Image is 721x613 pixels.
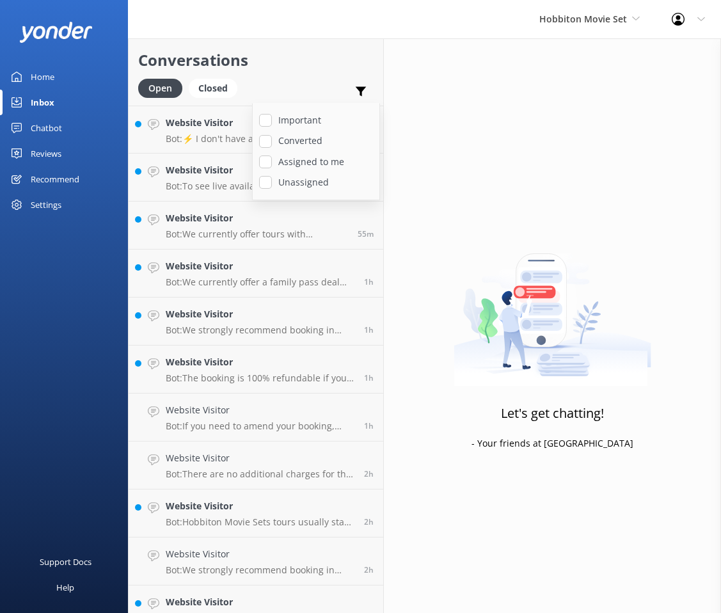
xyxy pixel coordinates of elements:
label: Unassigned [259,175,373,189]
a: Website VisitorBot:We currently offer tours with transport from The Shire's Rest and Matamata isi... [129,202,383,250]
p: Bot: We strongly recommend booking in advance as our tours are known to sell out, especially betw... [166,564,354,576]
p: - Your friends at [GEOGRAPHIC_DATA] [471,436,633,450]
div: Reviews [31,141,61,166]
p: Bot: We currently offer a family pass deal that includes 2x Adults and 2x Youth tickets at a redu... [166,276,354,288]
h2: Conversations [138,48,374,72]
div: Open [138,79,182,98]
a: Closed [189,81,244,95]
label: Converted [259,134,373,148]
span: Sep 19 2025 09:44am (UTC +12:00) Pacific/Auckland [364,372,374,383]
h3: Let's get chatting! [501,403,604,424]
div: Support Docs [40,549,91,575]
div: Home [31,64,54,90]
div: Help [56,575,74,600]
h4: Website Visitor [166,307,354,321]
a: Website VisitorBot:We currently offer a family pass deal that includes 2x Adults and 2x Youth tic... [129,250,383,298]
span: Sep 19 2025 09:24am (UTC +12:00) Pacific/Auckland [364,420,374,431]
div: Settings [31,192,61,218]
h4: Website Visitor [166,355,354,369]
a: Open [138,81,189,95]
h4: Website Visitor [166,403,354,417]
span: Sep 19 2025 09:07am (UTC +12:00) Pacific/Auckland [364,468,374,479]
span: Sep 19 2025 10:17am (UTC +12:00) Pacific/Auckland [358,228,374,239]
h4: Website Visitor [166,163,348,177]
img: artwork of a man stealing a conversation from at giant smartphone [454,227,651,386]
span: Sep 19 2025 08:24am (UTC +12:00) Pacific/Auckland [364,564,374,575]
p: Bot: Hobbiton Movie Sets tours usually start around 9am, with tours departing every 10-20 minutes... [166,516,354,528]
div: Inbox [31,90,54,115]
h4: Website Visitor [166,211,348,225]
p: Bot: If you need to amend your booking, please contact our team at [EMAIL_ADDRESS][DOMAIN_NAME] o... [166,420,354,432]
p: Bot: The booking is 100% refundable if you cancel within the specified time frame for your tour t... [166,372,354,384]
h4: Website Visitor [166,451,354,465]
label: Assigned to me [259,155,373,169]
div: Chatbot [31,115,62,141]
p: Bot: To see live availability and book your Hobbiton tour, please visit [DOMAIN_NAME][URL]. [166,180,348,192]
p: Bot: We strongly recommend booking in advance as our tours are known to sell out, especially betw... [166,324,354,336]
span: Sep 19 2025 09:57am (UTC +12:00) Pacific/Auckland [364,324,374,335]
h4: Website Visitor [166,116,348,130]
a: Website VisitorBot:The booking is 100% refundable if you cancel within the specified time frame f... [129,346,383,394]
label: Important [259,113,373,127]
a: Website VisitorBot:We strongly recommend booking in advance as our tours are known to sell out, e... [129,537,383,585]
img: yonder-white-logo.png [19,22,93,43]
h4: Website Visitor [166,259,354,273]
a: Website VisitorBot:If you need to amend your booking, please contact our team at [EMAIL_ADDRESS][... [129,394,383,442]
span: Sep 19 2025 09:04am (UTC +12:00) Pacific/Auckland [364,516,374,527]
div: Closed [189,79,237,98]
a: Website VisitorBot:There are no additional charges for the Mobility Restriction Golf Cart, but pr... [129,442,383,490]
p: Bot: We currently offer tours with transport from The Shire's Rest and Matamata isite only. We do... [166,228,348,240]
a: Website VisitorBot:To see live availability and book your Hobbiton tour, please visit [DOMAIN_NAM... [129,154,383,202]
a: Website VisitorBot:⚡ I don't have an answer for that in my knowledge base. Please try and rephras... [129,106,383,154]
h4: Website Visitor [166,595,354,609]
p: Bot: There are no additional charges for the Mobility Restriction Golf Cart, but pre-booking is e... [166,468,354,480]
span: Sep 19 2025 09:59am (UTC +12:00) Pacific/Auckland [364,276,374,287]
p: Bot: ⚡ I don't have an answer for that in my knowledge base. Please try and rephrase your questio... [166,133,348,145]
span: Hobbiton Movie Set [539,13,627,25]
h4: Website Visitor [166,547,354,561]
div: Recommend [31,166,79,192]
a: Website VisitorBot:We strongly recommend booking in advance as our tours are known to sell out, e... [129,298,383,346]
h4: Website Visitor [166,499,354,513]
a: Website VisitorBot:Hobbiton Movie Sets tours usually start around 9am, with tours departing every... [129,490,383,537]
